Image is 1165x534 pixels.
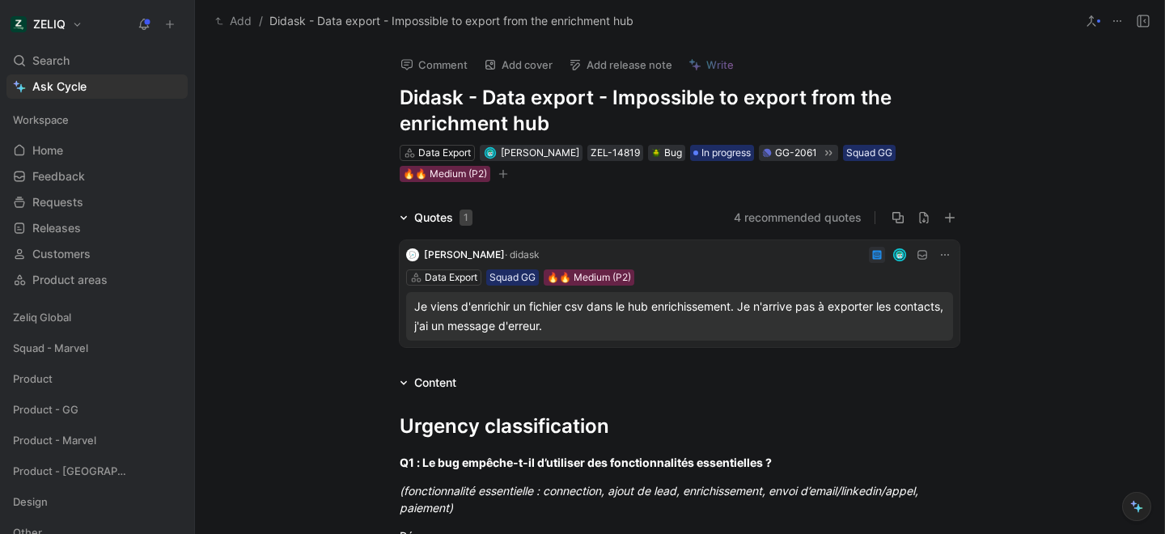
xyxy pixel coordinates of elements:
span: Customers [32,246,91,262]
a: Releases [6,216,188,240]
button: ZELIQZELIQ [6,13,87,36]
div: Urgency classification [400,412,960,441]
span: · didask [505,248,540,261]
div: Squad GG [846,145,892,161]
div: Squad - Marvel [6,336,188,365]
img: ZELIQ [11,16,27,32]
img: avatar [485,148,494,157]
div: Product - [GEOGRAPHIC_DATA] [6,459,188,488]
button: Write [681,53,741,76]
a: Ask Cycle [6,74,188,99]
span: Feedback [32,168,85,184]
button: 4 recommended quotes [734,208,862,227]
span: Didask - Data export - Impossible to export from the enrichment hub [269,11,633,31]
div: 🔥🔥 Medium (P2) [403,166,487,182]
div: Je viens d'enrichir un fichier csv dans le hub enrichissement. Je n'arrive pas à exporter les con... [414,297,945,336]
a: Requests [6,190,188,214]
div: Workspace [6,108,188,132]
div: Product [6,367,188,391]
span: [PERSON_NAME] [424,248,505,261]
span: Workspace [13,112,69,128]
a: Customers [6,242,188,266]
a: Home [6,138,188,163]
a: Feedback [6,164,188,189]
span: Product - Marvel [13,432,96,448]
div: Product - Marvel [6,428,188,457]
img: logo [406,248,419,261]
span: Product areas [32,272,108,288]
div: Squad GG [489,269,536,286]
div: 🔥🔥 Medium (P2) [547,269,631,286]
div: Content [393,373,463,392]
span: In progress [701,145,751,161]
h1: Didask - Data export - Impossible to export from the enrichment hub [400,85,960,137]
button: Comment [393,53,475,76]
div: Search [6,49,188,73]
button: Add [211,11,256,31]
div: 1 [460,210,472,226]
img: 🪲 [651,148,661,158]
em: (fonctionnalité essentielle : connection, ajout de lead, enrichissement, envoi d’email/linkedin/a... [400,484,921,515]
button: Add cover [477,53,560,76]
div: Quotes [414,208,472,227]
div: Product - [GEOGRAPHIC_DATA] [6,459,188,483]
div: 🪲Bug [648,145,685,161]
div: Data Export [418,145,471,161]
span: Requests [32,194,83,210]
div: Squad - Marvel [6,336,188,360]
span: / [259,11,263,31]
span: Product [13,371,53,387]
div: GG-2061 [775,145,817,161]
div: Product - GG [6,397,188,422]
div: Zeliq Global [6,305,188,329]
div: Zeliq Global [6,305,188,334]
h1: ZELIQ [33,17,66,32]
span: Search [32,51,70,70]
span: Product - GG [13,401,78,417]
span: Squad - Marvel [13,340,88,356]
div: Data Export [425,269,477,286]
span: Design [13,494,48,510]
span: Zeliq Global [13,309,71,325]
button: Add release note [561,53,680,76]
span: Releases [32,220,81,236]
a: Product areas [6,268,188,292]
span: [PERSON_NAME] [501,146,579,159]
div: Bug [651,145,682,161]
span: Write [706,57,734,72]
div: Content [414,373,456,392]
div: Product [6,367,188,396]
div: Product - Marvel [6,428,188,452]
span: Home [32,142,63,159]
span: Ask Cycle [32,77,87,96]
span: Product - [GEOGRAPHIC_DATA] [13,463,129,479]
strong: Q1 : Le bug empêche-t-il d’utiliser des fonctionnalités essentielles ? [400,456,772,469]
div: Design [6,489,188,519]
div: Quotes1 [393,208,479,227]
img: avatar [895,249,905,260]
div: In progress [690,145,754,161]
div: Design [6,489,188,514]
div: Product - GG [6,397,188,426]
div: ZEL-14819 [591,145,640,161]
